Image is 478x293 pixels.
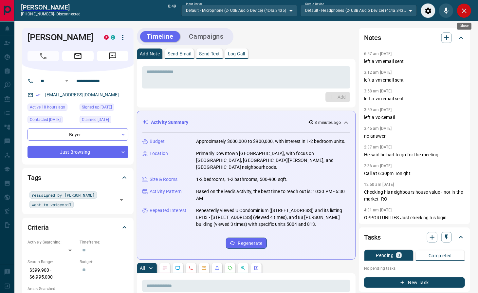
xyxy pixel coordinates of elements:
p: 2:37 am [DATE] [364,145,392,149]
p: 12:50 am [DATE] [364,182,394,187]
h2: Notes [364,32,381,43]
p: 0:49 [168,3,176,18]
div: Mute [439,3,453,18]
p: left a vm email sent [364,77,465,84]
button: Regenerate [226,238,267,249]
svg: Opportunities [241,265,246,271]
p: All [140,266,145,270]
p: 6:57 am [DATE] [364,51,392,56]
p: Activity Pattern [150,188,182,195]
p: Size & Rooms [150,176,178,183]
p: Budget: [80,259,128,265]
svg: Agent Actions [254,265,259,271]
svg: Calls [188,265,193,271]
div: Tue Sep 23 2025 [28,116,76,125]
span: Active 18 hours ago [30,104,65,110]
p: Send Text [199,51,220,56]
div: Wed Sep 30 2020 [80,104,128,113]
svg: Listing Alerts [214,265,220,271]
div: Buyer [28,128,128,141]
button: New Task [364,277,465,288]
div: Notes [364,30,465,46]
span: Signed up [DATE] [82,104,112,110]
p: Repeated Interest [150,207,186,214]
p: Budget [150,138,165,145]
h2: Criteria [28,222,49,233]
p: 3:12 am [DATE] [364,70,392,75]
p: Search Range: [28,259,76,265]
svg: Emails [201,265,207,271]
p: left a vm email sent [364,95,465,102]
p: He said he had to go for the meeting. [364,151,465,158]
p: Send Email [168,51,191,56]
button: Campaigns [183,31,230,42]
p: 3:58 am [DATE] [364,89,392,93]
span: disconnected [56,12,81,16]
p: Actively Searching: [28,239,76,245]
svg: Email Verified [36,93,41,97]
span: Email [62,51,94,61]
p: [PHONE_NUMBER] - [21,11,81,17]
p: 4:31 am [DATE] [364,208,392,212]
div: condos.ca [111,35,115,40]
button: Timeline [140,31,180,42]
span: Message [97,51,128,61]
div: Mon Oct 13 2025 [28,104,76,113]
div: Criteria [28,220,128,235]
p: Location [150,150,168,157]
p: Areas Searched: [28,286,128,292]
p: $399,900 - $6,995,000 [28,265,76,283]
p: Completed [429,253,452,258]
p: Activity Summary [151,119,188,126]
div: Default - Headphones (2- USB Audio Device) (4c4a:3435) [301,5,417,16]
p: Repeatedly viewed U Condominium ([STREET_ADDRESS]) and its listing LPH3 - [STREET_ADDRESS] (viewe... [196,207,350,228]
a: [EMAIL_ADDRESS][DOMAIN_NAME] [45,92,119,97]
div: Default - Microphone (2- USB Audio Device) (4c4a:3435) [181,5,298,16]
h2: Tasks [364,232,381,243]
p: OPPORTUNITIES Just checking his login credentials not looking --RO [364,214,465,228]
p: left a vm email sent [364,58,465,65]
h2: Tags [28,172,41,183]
a: [PERSON_NAME] [21,3,81,11]
label: Output Device [305,2,324,6]
p: 0 [397,253,400,258]
p: No pending tasks [364,264,465,273]
button: Open [117,195,126,205]
p: Log Call [228,51,245,56]
div: Activity Summary3 minutes ago [142,116,350,128]
div: Tags [28,170,128,186]
p: 2:36 am [DATE] [364,164,392,168]
svg: Notes [162,265,167,271]
div: Tasks [364,229,465,245]
p: Add Note [140,51,160,56]
div: Just Browsing [28,146,128,158]
span: Claimed [DATE] [82,116,109,123]
p: 3:59 am [DATE] [364,107,392,112]
span: went to voicemail [32,201,71,208]
p: Checking his neighbours house value - not in the market -RO [364,189,465,203]
p: Based on the lead's activity, the best time to reach out is: 10:30 PM - 6:30 AM [196,188,350,202]
p: no answer [364,133,465,140]
span: Contacted [DATE] [30,116,61,123]
div: Audio Settings [421,3,435,18]
svg: Lead Browsing Activity [175,265,180,271]
p: Primarily Downtown [GEOGRAPHIC_DATA], with focus on [GEOGRAPHIC_DATA], [GEOGRAPHIC_DATA][PERSON_N... [196,150,350,171]
button: Open [63,77,71,85]
span: Call [28,51,59,61]
div: Wed Mar 20 2024 [80,116,128,125]
p: 3:45 am [DATE] [364,126,392,131]
p: Approximately $600,000 to $900,000, with interest in 1-2 bedroom units. [196,138,345,145]
span: reassigned by [PERSON_NAME] [32,192,95,198]
p: 3 minutes ago [315,120,341,126]
p: 1-2 bedrooms, 1-2 bathrooms, 500-900 sqft. [196,176,288,183]
div: property.ca [104,35,109,40]
div: Close [457,23,471,29]
h1: [PERSON_NAME] [28,32,94,43]
svg: Requests [228,265,233,271]
p: Pending [376,253,394,258]
label: Input Device [186,2,203,6]
p: Timeframe: [80,239,128,245]
p: Call at 6:30pm Tonight [364,170,465,177]
div: Close [457,3,471,18]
